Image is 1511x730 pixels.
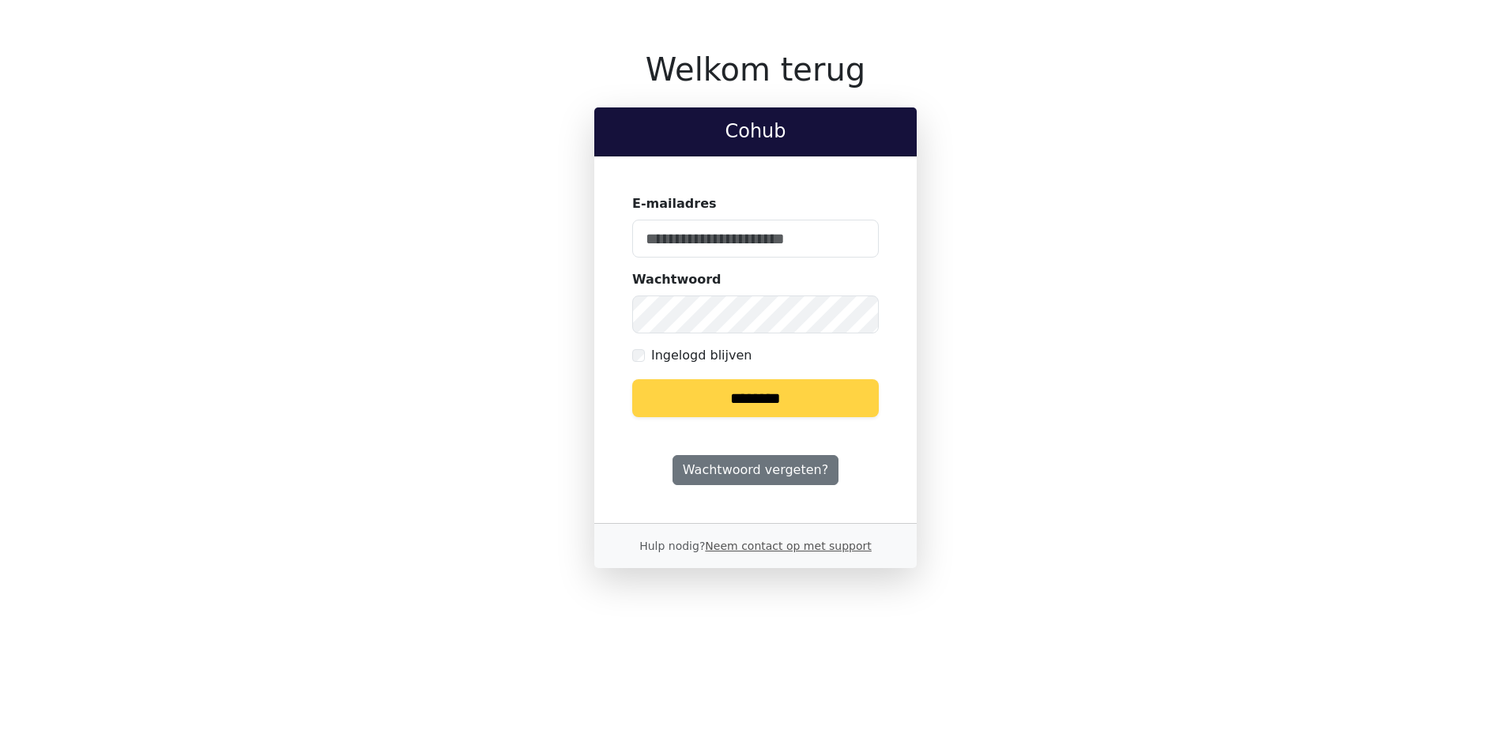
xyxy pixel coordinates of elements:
small: Hulp nodig? [639,540,872,552]
label: E-mailadres [632,194,717,213]
a: Wachtwoord vergeten? [673,455,838,485]
h2: Cohub [607,120,904,143]
label: Wachtwoord [632,270,722,289]
a: Neem contact op met support [705,540,871,552]
label: Ingelogd blijven [651,346,752,365]
h1: Welkom terug [594,51,917,88]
